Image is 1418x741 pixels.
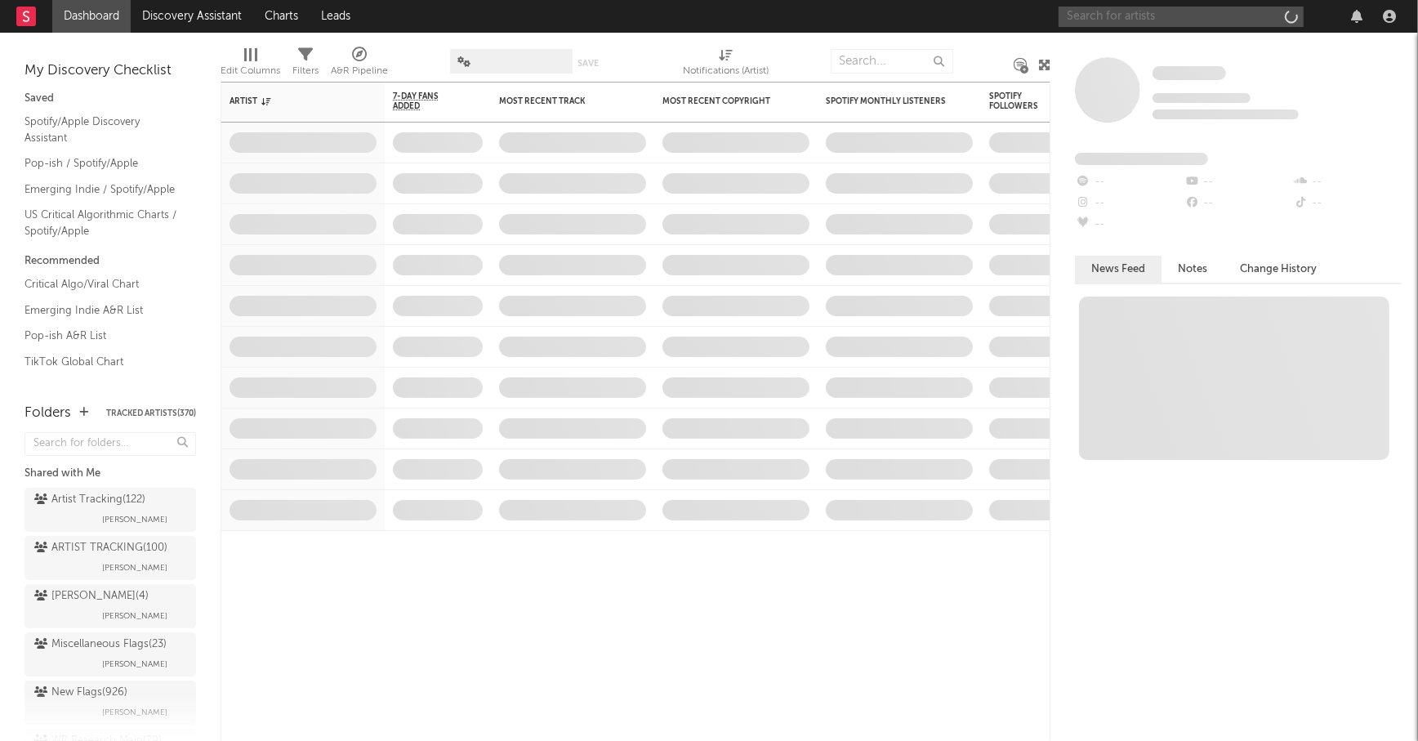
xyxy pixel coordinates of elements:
div: My Discovery Checklist [25,61,196,81]
div: -- [1293,172,1402,193]
div: Spotify Followers [989,92,1046,111]
span: [PERSON_NAME] [102,703,167,722]
div: Most Recent Track [499,96,622,106]
a: TikTok Global Chart [25,353,180,371]
span: [PERSON_NAME] [102,558,167,578]
div: Recommended [25,252,196,271]
div: Folders [25,404,71,423]
div: Filters [292,61,319,81]
a: US Critical Algorithmic Charts / Spotify/Apple [25,206,180,239]
a: Some Artist [1153,65,1226,82]
div: Miscellaneous Flags ( 23 ) [34,635,167,654]
button: Tracked Artists(370) [106,409,196,417]
a: Emerging Indie A&R List [25,301,180,319]
div: Artist [230,96,352,106]
button: News Feed [1075,256,1162,283]
button: Save [578,59,600,68]
span: [PERSON_NAME] [102,654,167,674]
span: Some Artist [1153,66,1226,80]
a: Artist Tracking(122)[PERSON_NAME] [25,488,196,532]
div: A&R Pipeline [331,41,388,88]
a: Emerging Indie / Spotify/Apple [25,181,180,199]
a: ARTIST TRACKING(100)[PERSON_NAME] [25,536,196,580]
div: -- [1075,172,1184,193]
div: Notifications (Artist) [683,41,769,88]
input: Search for folders... [25,432,196,456]
a: Miscellaneous Flags(23)[PERSON_NAME] [25,632,196,676]
div: -- [1184,172,1292,193]
div: -- [1293,193,1402,214]
span: [PERSON_NAME] [102,606,167,626]
div: Saved [25,89,196,109]
a: New Flags(926)[PERSON_NAME] [25,681,196,725]
div: [PERSON_NAME] ( 4 ) [34,587,149,606]
a: Pop-ish A&R List [25,327,180,345]
span: [PERSON_NAME] [102,510,167,529]
div: -- [1075,193,1184,214]
input: Search for artists [1059,7,1304,27]
span: Fans Added by Platform [1075,153,1208,165]
a: Pop-ish / Spotify/Apple [25,154,180,172]
div: Edit Columns [221,61,280,81]
div: -- [1184,193,1292,214]
div: Shared with Me [25,464,196,484]
div: ARTIST TRACKING ( 100 ) [34,538,167,558]
span: 0 fans last week [1153,109,1299,119]
div: Edit Columns [221,41,280,88]
div: Most Recent Copyright [662,96,785,106]
div: Notifications (Artist) [683,61,769,81]
div: Filters [292,41,319,88]
a: [PERSON_NAME](4)[PERSON_NAME] [25,584,196,628]
div: A&R Pipeline [331,61,388,81]
span: 7-Day Fans Added [393,92,458,111]
div: New Flags ( 926 ) [34,683,127,703]
a: Critical Algo/Viral Chart [25,275,180,293]
a: Spotify/Apple Discovery Assistant [25,113,180,146]
button: Change History [1224,256,1333,283]
span: Tracking Since: [DATE] [1153,93,1251,103]
div: Artist Tracking ( 122 ) [34,490,145,510]
div: Spotify Monthly Listeners [826,96,948,106]
input: Search... [831,49,953,74]
button: Notes [1162,256,1224,283]
div: -- [1075,214,1184,235]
